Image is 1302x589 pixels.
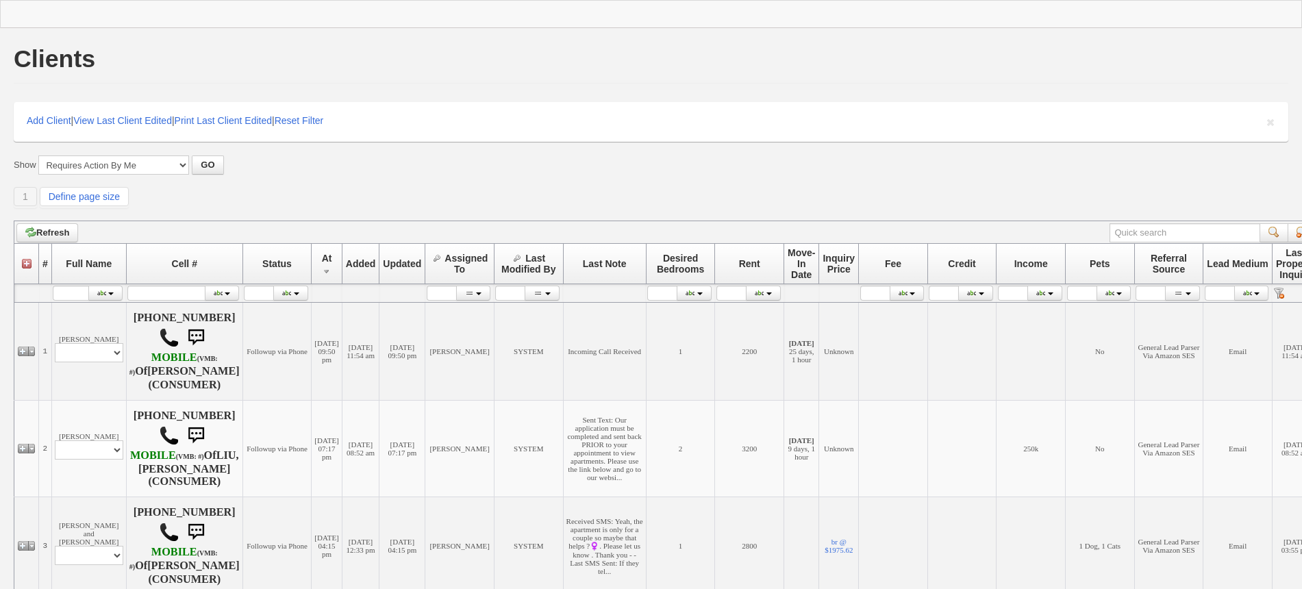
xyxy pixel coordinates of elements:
td: 2200 [715,303,784,401]
span: Assigned To [445,253,488,275]
td: [DATE] 11:54 am [342,303,379,401]
span: Rent [739,258,760,269]
td: Email [1203,303,1273,401]
span: Updated [383,258,421,269]
td: [PERSON_NAME] [425,401,494,497]
span: Income [1014,258,1048,269]
td: SYSTEM [494,401,563,497]
td: [PERSON_NAME] [51,303,126,401]
td: General Lead Parser Via Amazon SES [1134,401,1203,497]
b: T-Mobile USA, Inc. [130,449,204,462]
img: sms.png [182,518,210,546]
td: [DATE] 08:52 am [342,401,379,497]
td: Email [1203,401,1273,497]
span: Credit [948,258,975,269]
b: [PERSON_NAME] [147,365,240,377]
span: Pets [1090,258,1110,269]
font: MOBILE [151,351,197,364]
td: General Lead Parser Via Amazon SES [1134,303,1203,401]
td: Followup via Phone [242,303,312,401]
span: Full Name [66,258,112,269]
img: call.png [159,522,179,542]
a: Print Last Client Edited [175,115,272,126]
h4: [PHONE_NUMBER] Of (CONSUMER) [129,312,240,391]
span: Inquiry Price [823,253,855,275]
td: 25 days, 1 hour [784,303,819,401]
div: | | | [14,102,1288,142]
td: 3200 [715,401,784,497]
span: Lead Medium [1207,258,1268,269]
b: T-Mobile USA, Inc. [129,546,218,572]
span: Move-In Date [788,247,815,280]
td: 250k [997,401,1066,497]
img: call.png [159,327,179,348]
b: [PERSON_NAME] [147,560,240,572]
td: No [1066,303,1135,401]
b: [DATE] [789,436,814,444]
a: Reset Filter [275,115,324,126]
font: MOBILE [151,546,197,558]
label: Show [14,159,36,171]
td: [DATE] 09:50 pm [379,303,425,401]
input: Quick search [1110,223,1260,242]
img: sms.png [182,324,210,351]
td: [PERSON_NAME] [425,303,494,401]
td: 2 [39,401,52,497]
td: 1 [39,303,52,401]
a: Reset filter row [1273,288,1284,299]
span: Desired Bedrooms [657,253,704,275]
a: Refresh [16,223,78,242]
td: Unknown [819,401,859,497]
a: View Last Client Edited [73,115,172,126]
button: GO [192,155,223,175]
span: Fee [885,258,901,269]
span: Status [262,258,292,269]
span: Added [346,258,376,269]
td: Followup via Phone [242,401,312,497]
td: 2 [646,401,715,497]
span: At [322,253,332,264]
span: Cell # [172,258,197,269]
span: Last Modified By [501,253,555,275]
font: (VMB: #) [176,453,204,460]
td: 1 [646,303,715,401]
span: Last Note [583,258,627,269]
img: call.png [159,425,179,446]
b: AT&T Wireless [129,351,218,377]
img: sms.png [182,422,210,449]
td: Sent Text: Our application must be completed and sent back PRIOR to your appointment to view apar... [563,401,646,497]
b: [DATE] [789,339,814,347]
a: 1 [14,187,37,206]
a: Add Client [27,115,71,126]
span: Referral Source [1151,253,1187,275]
td: 9 days, 1 hour [784,401,819,497]
a: Define page size [40,187,129,206]
th: # [39,244,52,284]
a: br @ $1975.62 [825,538,853,554]
h4: [PHONE_NUMBER] Of (CONSUMER) [129,506,240,586]
h4: [PHONE_NUMBER] Of (CONSUMER) [129,410,240,488]
td: [DATE] 09:50 pm [312,303,342,401]
td: Unknown [819,303,859,401]
td: [DATE] 07:17 pm [379,401,425,497]
td: [PERSON_NAME] [51,401,126,497]
td: Incoming Call Received [563,303,646,401]
h1: Clients [14,47,95,71]
td: [DATE] 07:17 pm [312,401,342,497]
font: MOBILE [130,449,176,462]
td: SYSTEM [494,303,563,401]
td: No [1066,401,1135,497]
